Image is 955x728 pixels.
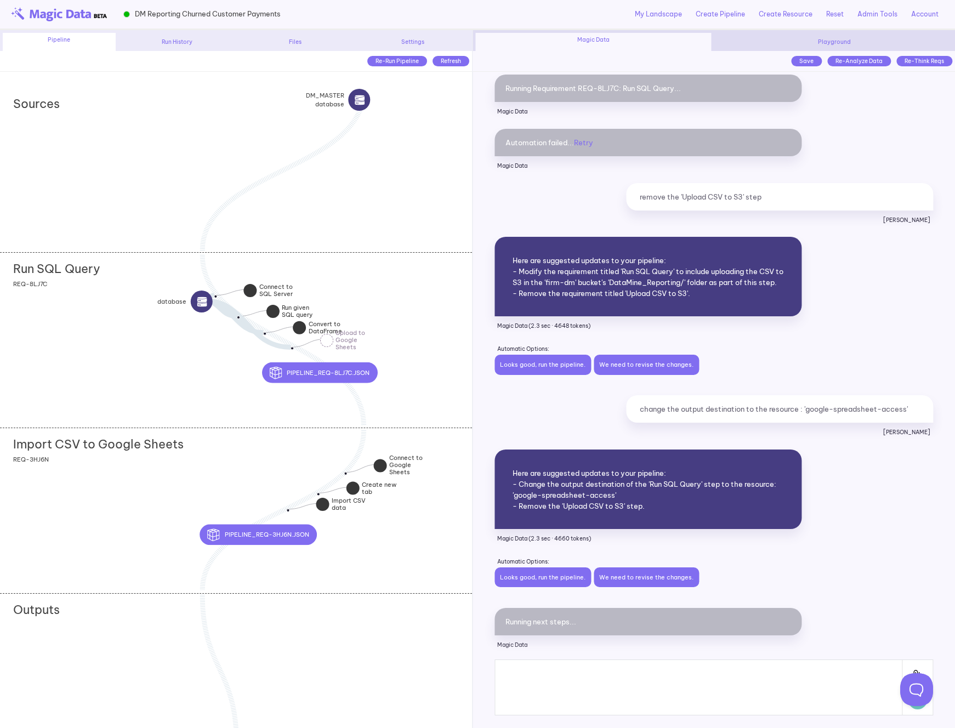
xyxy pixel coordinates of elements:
div: Running Requirement REQ-8LJ7C: Run SQL Query... [494,75,801,102]
div: Connect to Google Sheets [346,472,401,493]
div: Upload to Google Sheets [293,346,348,368]
div: Connect to SQL Server [217,295,271,309]
a: Looks good, run the pipeline. [500,573,585,581]
p: Automatic Options: [494,556,702,567]
div: remove the 'Upload CSV to S3' step [626,183,933,211]
div: Import CSV data [289,509,344,523]
strong: Create new tab [362,481,396,496]
button: pipeline_REQ-3HJ6N.json [200,524,317,545]
p: [PERSON_NAME] [626,211,933,230]
div: pipeline_REQ-3HJ6N.json [258,524,375,545]
p: Magic Data [494,635,801,655]
a: Retry [574,138,593,147]
h2: Outputs [13,602,60,617]
div: Re-Think Reqs [896,56,952,66]
img: source icon [197,297,207,307]
div: Files [239,38,351,46]
div: Run History [121,38,234,46]
h2: Run SQL Query [13,261,100,276]
div: Save [791,56,822,66]
span: REQ-8LJ7C [13,280,47,288]
a: Create Resource [759,9,812,19]
div: databasesource icon [229,308,285,330]
a: Looks good, run the pipeline. [500,361,585,368]
div: change the output destination to the resource : 'google-spreadsheet-access' [626,395,933,423]
div: Here are suggested updates to your pipeline: - Change the output destination of the 'Run SQL Quer... [494,450,801,529]
div: Re-Run Pipeline [367,56,427,66]
a: We need to revise the changes. [599,573,693,581]
span: database [306,100,344,109]
div: Refresh [433,56,469,66]
span: REQ-3HJ6N [13,456,49,463]
a: Create Pipeline [696,9,745,19]
div: Settings [357,38,469,46]
div: Create new tab [319,492,374,507]
strong: Import CSV data [332,497,366,511]
a: Admin Tools [857,9,897,19]
strong: Connect to SQL Server [259,283,293,298]
strong: Convert to DataFrame [309,320,342,335]
p: Magic Data [494,102,801,122]
div: Running next steps... [494,608,801,635]
iframe: Toggle Customer Support [900,673,933,706]
img: source icon [354,95,365,105]
strong: Upload to Google Sheets [336,329,365,351]
a: We need to revise the changes. [599,361,693,368]
div: Magic Data [475,33,711,51]
span: DM Reporting Churned Customer Payments [135,9,281,19]
div: pipeline_REQ-8LJ7C.json [320,362,435,383]
div: Convert to DataFrame [266,332,321,346]
p: Magic Data [494,156,801,176]
div: Re-Analyze Data [827,56,891,66]
span: database [157,297,186,306]
button: pipeline_REQ-8LJ7C.json [262,362,377,383]
p: [PERSON_NAME] [626,423,933,442]
h2: Sources [13,96,60,111]
strong: Connect to Google Sheets [389,454,423,476]
p: Automatic Options: [494,343,702,355]
a: Account [911,9,939,19]
h2: Import CSV to Google Sheets [13,437,184,451]
div: Automation failed... [494,129,801,156]
p: Magic Data (2.3 sec · 4648 tokens) [494,316,801,336]
img: Attach File [908,666,927,690]
strong: Run given SQL query [282,304,312,318]
a: Reset [826,9,844,19]
div: Run given SQL query [239,316,294,330]
img: beta-logo.png [11,7,107,21]
div: DM_MASTERdatabasesource icon [364,91,429,113]
div: Playground [717,38,952,46]
strong: DM_MASTER [306,91,344,100]
p: Magic Data (2.3 sec · 4660 tokens) [494,529,801,549]
a: My Landscape [635,9,682,19]
div: Pipeline [3,33,115,51]
div: Here are suggested updates to your pipeline: - Modify the requirement titled 'Run SQL Query' to i... [494,237,801,316]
